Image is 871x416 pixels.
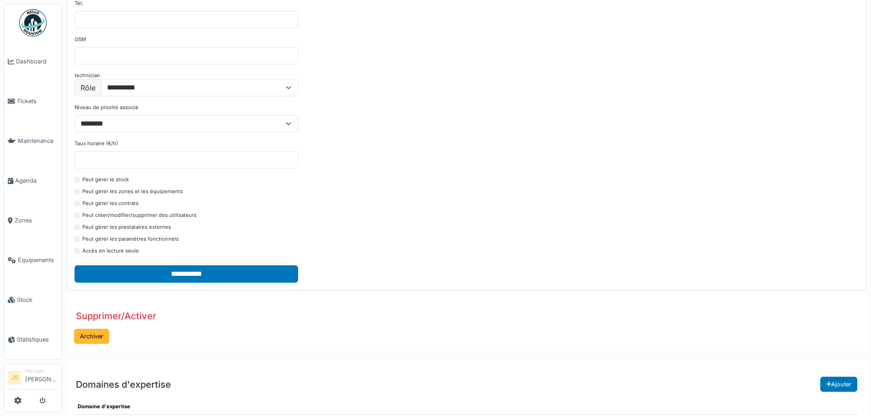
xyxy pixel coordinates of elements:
label: Niveau de priorité associé [75,104,139,111]
label: Taux horaire (€/h) [75,140,118,147]
label: Accès en lecture seule [82,247,139,255]
th: Domaine d'expertise [74,399,859,414]
label: Peut gérer les paramètres fonctionnels [82,235,179,243]
img: Badge_color-CXgf-gQk.svg [19,9,47,37]
div: Manager [25,368,58,374]
span: Maintenance [18,137,58,145]
label: Peut créer/modifier/supprimer des utilisateurs [82,211,197,219]
h3: Supprimer/Activer [76,311,156,321]
a: Statistiques [4,320,62,359]
span: Tickets [17,97,58,105]
label: Peut gérer les contrats [82,200,139,207]
label: Peut gérer les prestataires externes [82,223,171,231]
span: Agenda [15,176,58,185]
span: Zones [15,216,58,225]
a: Dashboard [4,42,62,81]
label: Peut gérer les zones et les équipements [82,188,183,195]
span: Statistiques [17,335,58,344]
a: Zones [4,200,62,240]
h3: Domaines d'expertise [76,379,171,390]
a: Équipements [4,240,62,280]
button: Archiver [74,329,109,344]
span: Dashboard [16,57,58,66]
span: Stock [17,295,58,304]
li: JS [8,371,21,384]
a: Stock [4,280,62,320]
a: Maintenance [4,121,62,161]
button: Ajouter [820,377,857,392]
label: Peut gérer le stock [82,176,129,184]
a: Tickets [4,81,62,121]
a: JS Manager[PERSON_NAME] [8,368,58,390]
li: [PERSON_NAME] [25,368,58,387]
span: Équipements [18,256,58,264]
a: Agenda [4,161,62,200]
label: GSM [75,36,86,43]
label: Rôle [75,79,102,96]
